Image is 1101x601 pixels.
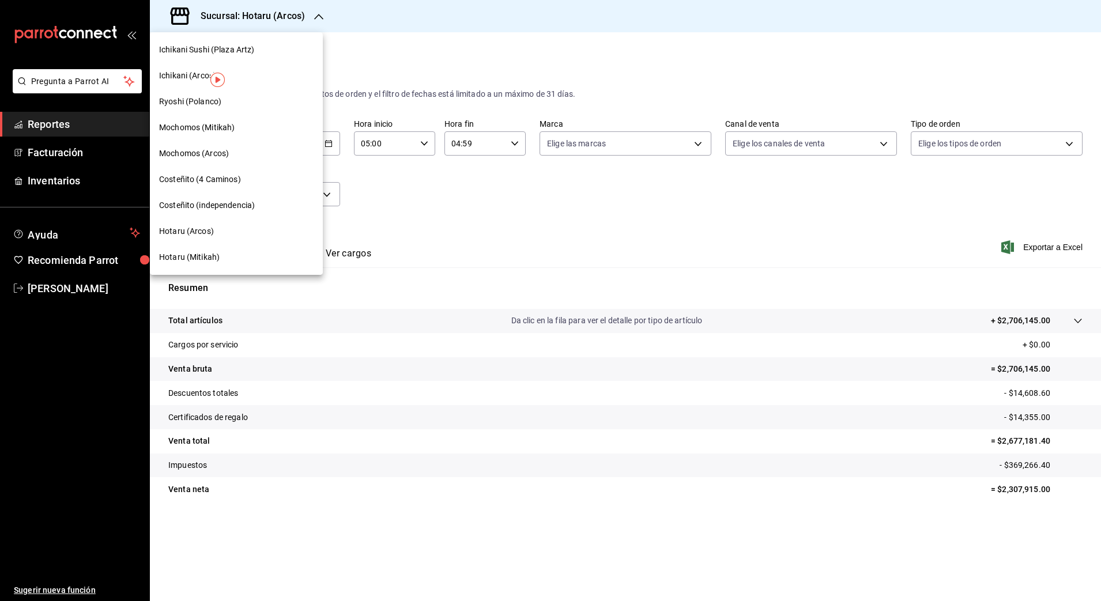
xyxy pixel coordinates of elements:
[150,192,323,218] div: Costeñito (independencia)
[159,173,241,186] span: Costeñito (4 Caminos)
[159,122,235,134] span: Mochomos (Mitikah)
[210,73,225,87] img: Tooltip marker
[150,167,323,192] div: Costeñito (4 Caminos)
[159,44,255,56] span: Ichikani Sushi (Plaza Artz)
[150,244,323,270] div: Hotaru (Mitikah)
[150,141,323,167] div: Mochomos (Arcos)
[159,96,221,108] span: Ryoshi (Polanco)
[159,225,214,237] span: Hotaru (Arcos)
[150,89,323,115] div: Ryoshi (Polanco)
[150,115,323,141] div: Mochomos (Mitikah)
[159,251,220,263] span: Hotaru (Mitikah)
[159,70,216,82] span: Ichikani (Arcos)
[159,148,229,160] span: Mochomos (Arcos)
[159,199,255,211] span: Costeñito (independencia)
[150,63,323,89] div: Ichikani (Arcos)
[150,37,323,63] div: Ichikani Sushi (Plaza Artz)
[150,218,323,244] div: Hotaru (Arcos)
